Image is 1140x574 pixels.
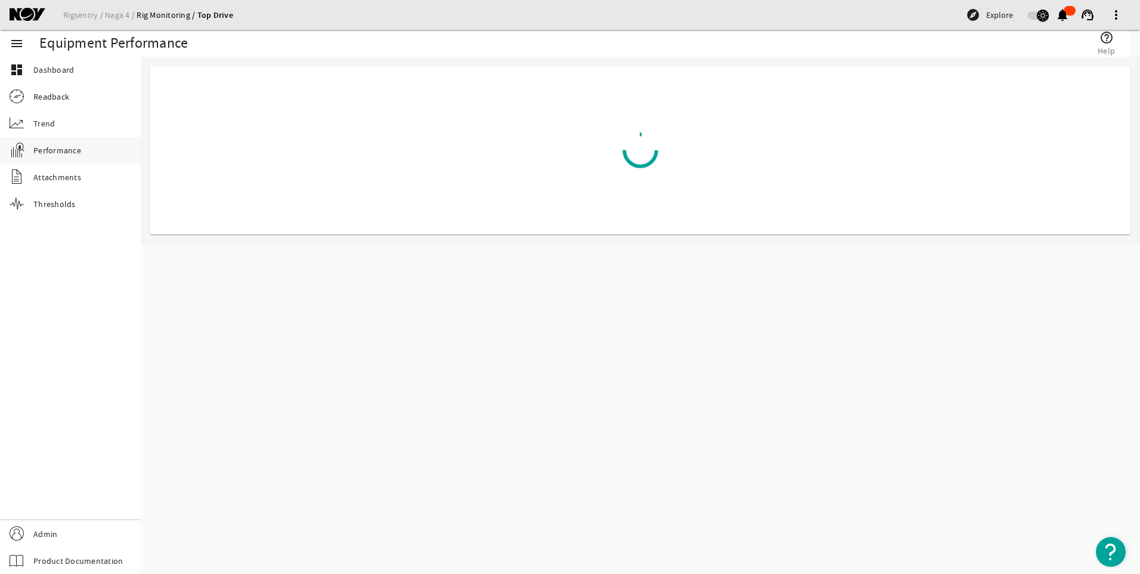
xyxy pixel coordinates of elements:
[33,64,74,76] span: Dashboard
[63,10,105,20] a: Rigsentry
[1096,537,1126,567] button: Open Resource Center
[1055,8,1070,22] mat-icon: notifications
[33,144,81,156] span: Performance
[1098,45,1115,57] span: Help
[1102,1,1130,29] button: more_vert
[33,198,76,210] span: Thresholds
[33,528,57,540] span: Admin
[105,10,137,20] a: Naga 4
[10,63,24,77] mat-icon: dashboard
[986,9,1013,21] span: Explore
[961,5,1018,24] button: Explore
[33,555,123,567] span: Product Documentation
[10,36,24,51] mat-icon: menu
[137,10,197,20] a: Rig Monitoring
[1080,8,1095,22] mat-icon: support_agent
[966,8,980,22] mat-icon: explore
[33,91,69,103] span: Readback
[1099,30,1114,45] mat-icon: help_outline
[39,38,188,50] div: Equipment Performance
[33,171,81,183] span: Attachments
[33,118,55,129] span: Trend
[197,10,233,21] a: Top Drive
